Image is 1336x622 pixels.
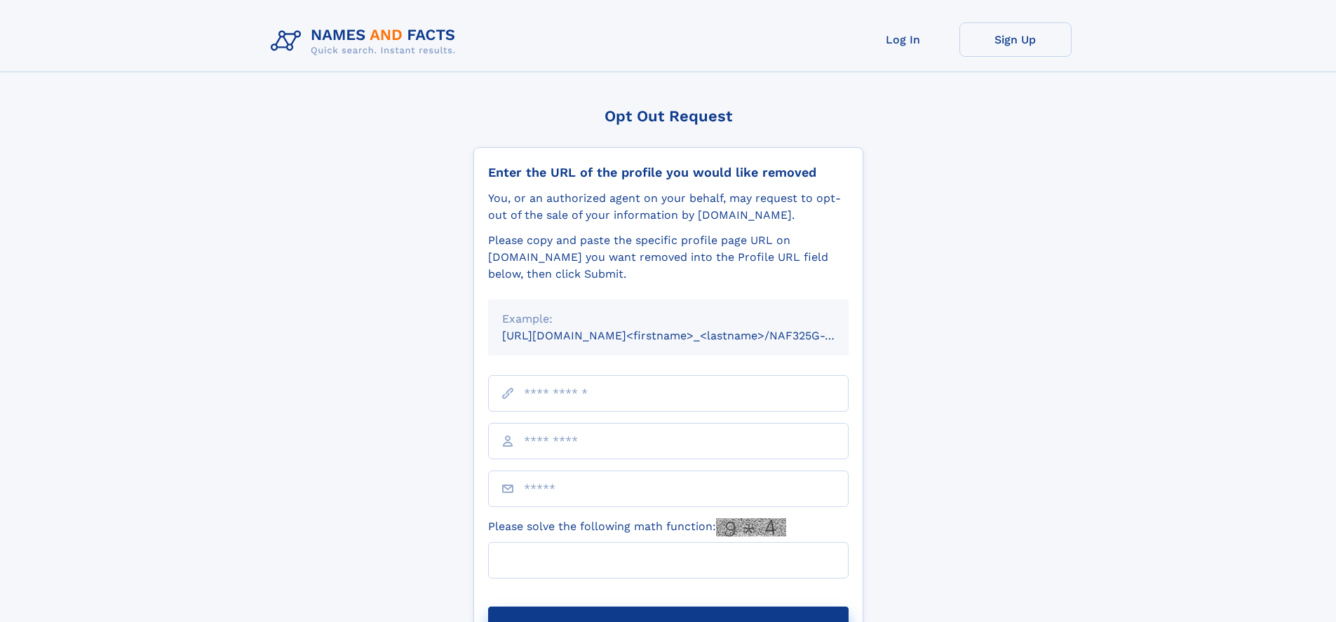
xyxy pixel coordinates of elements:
[473,107,863,125] div: Opt Out Request
[847,22,959,57] a: Log In
[502,329,875,342] small: [URL][DOMAIN_NAME]<firstname>_<lastname>/NAF325G-xxxxxxxx
[502,311,835,327] div: Example:
[488,190,849,224] div: You, or an authorized agent on your behalf, may request to opt-out of the sale of your informatio...
[488,518,786,536] label: Please solve the following math function:
[265,22,467,60] img: Logo Names and Facts
[488,165,849,180] div: Enter the URL of the profile you would like removed
[488,232,849,283] div: Please copy and paste the specific profile page URL on [DOMAIN_NAME] you want removed into the Pr...
[959,22,1072,57] a: Sign Up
